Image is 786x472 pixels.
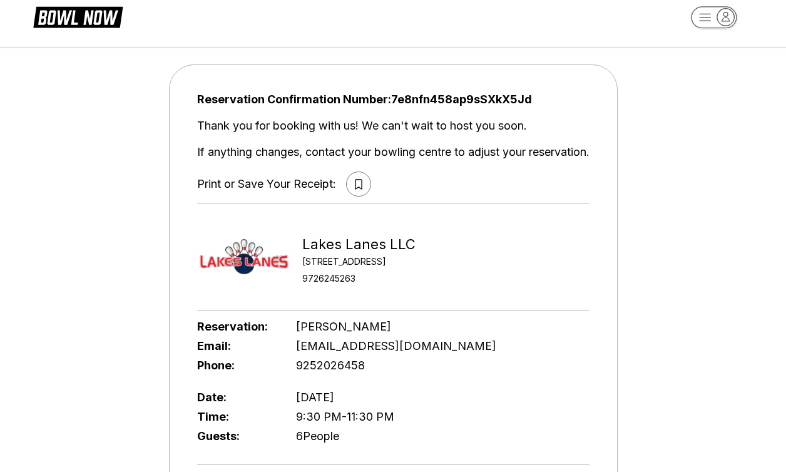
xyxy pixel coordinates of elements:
span: Date: [197,391,275,404]
div: 9726245263 [302,273,416,284]
div: Print or Save Your Receipt: [197,177,336,191]
span: Time: [197,410,275,423]
span: Phone: [197,359,275,372]
div: Lakes Lanes LLC [302,236,416,253]
span: 9:30 PM - 11:30 PM [296,410,394,423]
span: Reservation Confirmation Number: 7e8nfn458ap9sSXkX5Jd [197,93,589,106]
span: 6 People [296,429,339,443]
span: [EMAIL_ADDRESS][DOMAIN_NAME] [296,339,496,352]
div: Thank you for booking with us! We can't wait to host you soon. [197,119,589,133]
span: 9252026458 [296,359,365,372]
div: If anything changes, contact your bowling centre to adjust your reservation. [197,145,589,159]
span: Email: [197,339,275,352]
div: [STREET_ADDRESS] [302,256,416,267]
span: [DATE] [296,391,334,404]
span: Reservation: [197,320,275,333]
span: [PERSON_NAME] [296,320,391,333]
img: Lakes Lanes LLC [197,210,291,304]
span: Guests: [197,429,275,443]
button: print reservation as PDF [346,172,371,197]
